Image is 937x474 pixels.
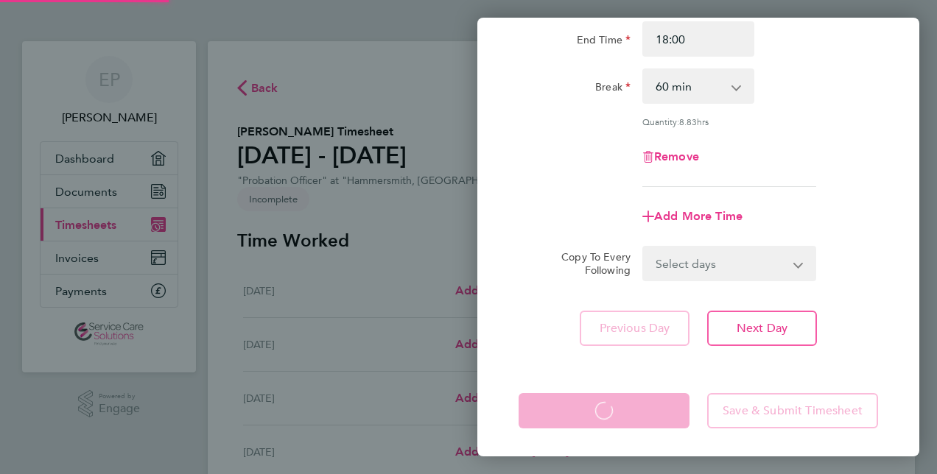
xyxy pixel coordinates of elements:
[737,321,787,336] span: Next Day
[679,116,697,127] span: 8.83
[642,116,816,127] div: Quantity: hrs
[642,211,743,222] button: Add More Time
[654,209,743,223] span: Add More Time
[707,311,817,346] button: Next Day
[595,80,631,98] label: Break
[550,250,631,277] label: Copy To Every Following
[654,149,699,163] span: Remove
[577,33,631,51] label: End Time
[642,21,754,57] input: E.g. 18:00
[642,151,699,163] button: Remove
